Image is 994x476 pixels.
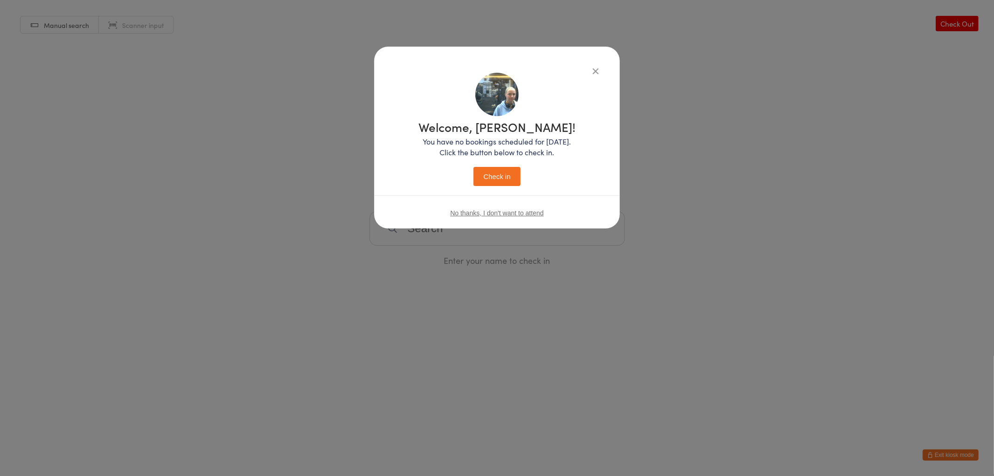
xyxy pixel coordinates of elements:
p: You have no bookings scheduled for [DATE]. Click the button below to check in. [418,136,576,158]
button: No thanks, I don't want to attend [450,209,543,217]
button: Check in [473,167,520,186]
img: image1754896378.png [475,73,519,116]
h1: Welcome, [PERSON_NAME]! [418,121,576,133]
